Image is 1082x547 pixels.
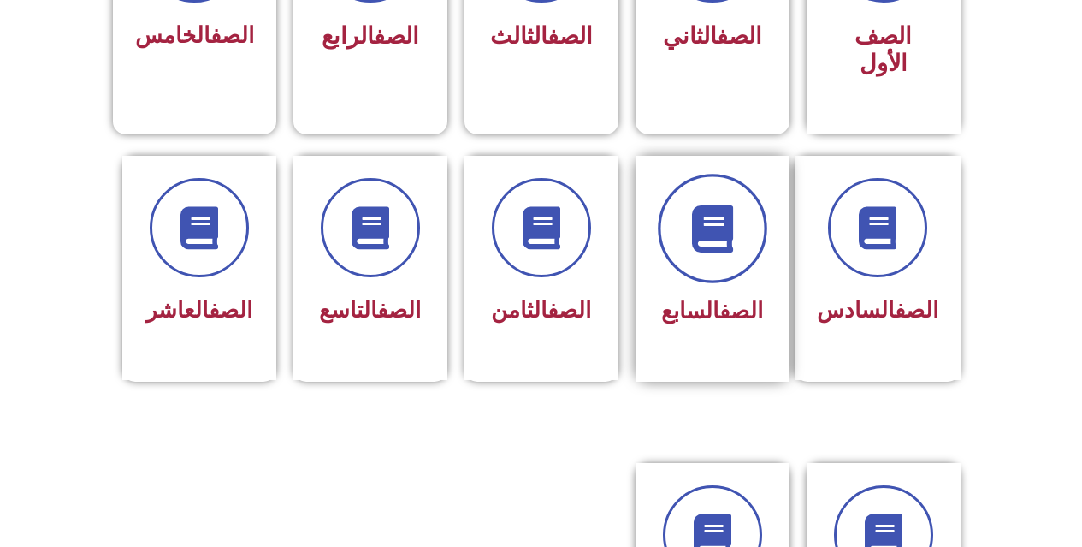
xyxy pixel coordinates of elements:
[547,297,591,323] a: الصف
[377,297,421,323] a: الصف
[319,297,421,323] span: التاسع
[490,22,593,50] span: الثالث
[719,298,763,324] a: الصف
[322,22,419,50] span: الرابع
[209,297,252,323] a: الصف
[717,22,762,50] a: الصف
[661,298,763,324] span: السابع
[547,22,593,50] a: الصف
[817,297,938,323] span: السادس
[895,297,938,323] a: الصف
[210,22,254,48] a: الصف
[854,22,912,77] span: الصف الأول
[135,22,254,48] span: الخامس
[374,22,419,50] a: الصف
[146,297,252,323] span: العاشر
[491,297,591,323] span: الثامن
[663,22,762,50] span: الثاني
